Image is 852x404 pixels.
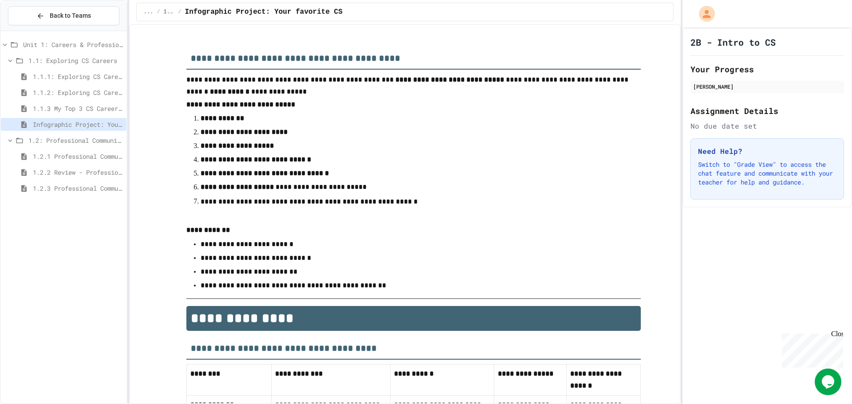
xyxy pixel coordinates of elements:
[690,4,717,24] div: My Account
[693,82,841,90] div: [PERSON_NAME]
[690,36,776,48] h1: 2B - Intro to CS
[698,160,836,187] p: Switch to "Grade View" to access the chat feature and communicate with your teacher for help and ...
[33,184,123,193] span: 1.2.3 Professional Communication Challenge
[33,88,123,97] span: 1.1.2: Exploring CS Careers - Review
[23,40,123,49] span: Unit 1: Careers & Professionalism
[778,330,843,368] iframe: chat widget
[815,369,843,395] iframe: chat widget
[8,6,119,25] button: Back to Teams
[698,146,836,157] h3: Need Help?
[50,11,91,20] span: Back to Teams
[28,56,123,65] span: 1.1: Exploring CS Careers
[33,72,123,81] span: 1.1.1: Exploring CS Careers
[33,168,123,177] span: 1.2.2 Review - Professional Communication
[33,120,123,129] span: Infographic Project: Your favorite CS
[690,63,844,75] h2: Your Progress
[157,8,160,16] span: /
[185,7,343,17] span: Infographic Project: Your favorite CS
[690,121,844,131] div: No due date set
[164,8,175,16] span: 1.1: Exploring CS Careers
[4,4,61,56] div: Chat with us now!Close
[178,8,181,16] span: /
[33,152,123,161] span: 1.2.1 Professional Communication
[690,105,844,117] h2: Assignment Details
[33,104,123,113] span: 1.1.3 My Top 3 CS Careers!
[28,136,123,145] span: 1.2: Professional Communication
[144,8,154,16] span: ...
